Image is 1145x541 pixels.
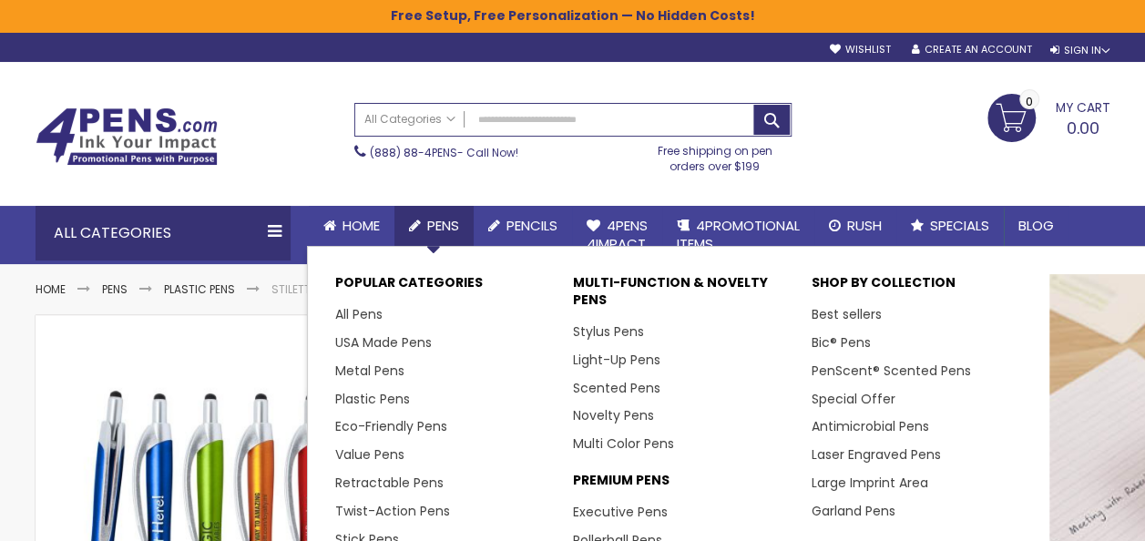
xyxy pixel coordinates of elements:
[370,145,457,160] a: (888) 88-4PENS
[335,474,444,492] a: Retractable Pens
[811,305,881,323] a: Best sellers
[811,274,1030,301] p: Shop By Collection
[342,216,380,235] span: Home
[427,216,459,235] span: Pens
[662,206,814,265] a: 4PROMOTIONALITEMS
[573,322,644,341] a: Stylus Pens
[1018,216,1054,235] span: Blog
[335,417,447,435] a: Eco-Friendly Pens
[335,362,404,380] a: Metal Pens
[896,206,1004,246] a: Specials
[1004,206,1068,246] a: Blog
[573,351,660,369] a: Light-Up Pens
[309,206,394,246] a: Home
[573,406,654,424] a: Novelty Pens
[911,43,1031,56] a: Create an Account
[639,137,792,173] div: Free shipping on pen orders over $199
[102,281,128,297] a: Pens
[506,216,557,235] span: Pencils
[474,206,572,246] a: Pencils
[677,216,800,253] span: 4PROMOTIONAL ITEMS
[1026,93,1033,110] span: 0
[36,206,291,260] div: All Categories
[335,333,432,352] a: USA Made Pens
[572,206,662,265] a: 4Pens4impact
[987,94,1110,139] a: 0.00 0
[587,216,648,253] span: 4Pens 4impact
[573,503,668,521] a: Executive Pens
[573,379,660,397] a: Scented Pens
[164,281,235,297] a: Plastic Pens
[811,362,970,380] a: PenScent® Scented Pens
[271,282,550,297] li: Stiletto Advertising Stylus Pens - Special Offer
[1067,117,1099,139] span: 0.00
[36,107,218,166] img: 4Pens Custom Pens and Promotional Products
[335,390,410,408] a: Plastic Pens
[335,502,450,520] a: Twist-Action Pens
[573,434,674,453] a: Multi Color Pens
[811,390,895,408] a: Special Offer
[811,502,895,520] a: Garland Pens
[811,445,940,464] a: Laser Engraved Pens
[335,274,555,301] p: Popular Categories
[573,274,792,318] p: Multi-Function & Novelty Pens
[36,281,66,297] a: Home
[370,145,518,160] span: - Call Now!
[814,206,896,246] a: Rush
[829,43,890,56] a: Wishlist
[394,206,474,246] a: Pens
[930,216,989,235] span: Specials
[847,216,882,235] span: Rush
[811,333,870,352] a: Bic® Pens
[355,104,465,134] a: All Categories
[811,474,927,492] a: Large Imprint Area
[335,445,404,464] a: Value Pens
[1049,44,1109,57] div: Sign In
[364,112,455,127] span: All Categories
[573,472,792,498] p: Premium Pens
[811,417,928,435] a: Antimicrobial Pens
[335,305,383,323] a: All Pens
